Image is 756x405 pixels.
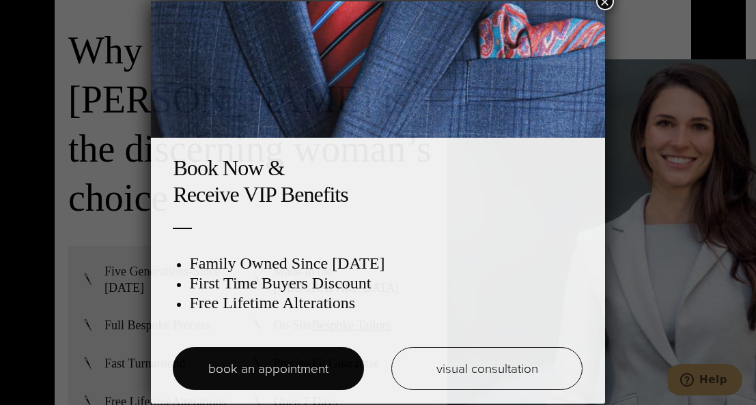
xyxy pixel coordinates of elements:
span: Help [31,10,59,22]
h3: Free Lifetime Alterations [189,293,583,313]
h3: First Time Buyers Discount [189,273,583,293]
h2: Book Now & Receive VIP Benefits [173,155,583,207]
a: book an appointment [173,347,364,390]
a: visual consultation [391,347,583,390]
h3: Family Owned Since [DATE] [189,254,583,273]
